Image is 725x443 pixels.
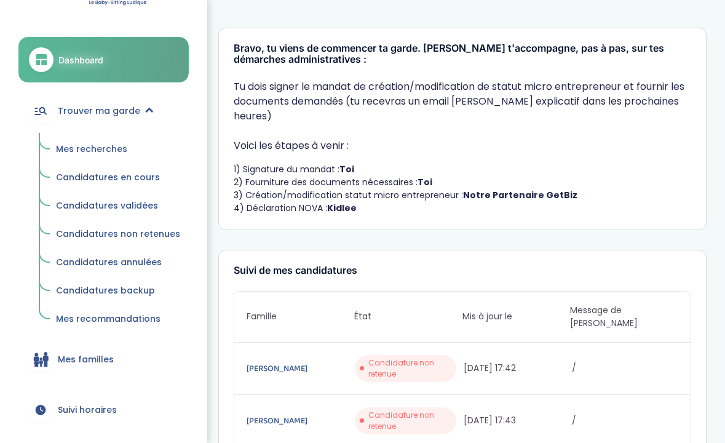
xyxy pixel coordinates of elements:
[18,89,189,133] a: Trouver ma garde
[47,223,189,246] a: Candidatures non retenues
[56,313,160,325] span: Mes recommandations
[354,310,462,323] span: État
[368,410,451,432] span: Candidature non retenue
[234,265,691,276] h3: Suivi de mes candidatures
[56,284,155,297] span: Candidatures backup
[418,176,432,188] strong: Toi
[47,308,189,331] a: Mes recommandations
[247,362,353,375] a: [PERSON_NAME]
[56,199,158,212] span: Candidatures validées
[572,414,678,427] span: /
[58,404,117,417] span: Suivi horaires
[58,105,140,118] span: Trouver ma garde
[47,251,189,274] a: Candidatures annulées
[247,414,353,428] a: [PERSON_NAME]
[234,79,691,124] p: Tu dois signer le mandat de création/modification de statut micro entrepreneur et fournir les doc...
[234,43,691,65] h3: Bravo, tu viens de commencer ta garde. [PERSON_NAME] t'accompagne, pas à pas, sur tes démarches a...
[18,388,189,432] a: Suivi horaires
[572,362,678,375] span: /
[234,163,691,176] li: 1) Signature du mandat :
[234,176,691,189] li: 2) Fourniture des documents nécessaires :
[234,138,691,153] p: Voici les étapes à venir :
[18,337,189,381] a: Mes familles
[464,414,570,427] span: [DATE] 17:43
[47,279,189,303] a: Candidatures backup
[58,353,114,366] span: Mes familles
[234,202,691,215] li: 4) Déclaration NOVA :
[463,189,577,201] strong: Notre Partenaire GetBiz
[56,228,180,240] span: Candidatures non retenues
[56,143,127,155] span: Mes recherches
[18,37,189,82] a: Dashboard
[570,304,678,330] span: Message de [PERSON_NAME]
[47,166,189,190] a: Candidatures en cours
[464,362,570,375] span: [DATE] 17:42
[47,194,189,218] a: Candidatures validées
[327,202,357,214] strong: Kidlee
[339,163,354,175] strong: Toi
[247,310,355,323] span: Famille
[47,138,189,161] a: Mes recherches
[368,357,451,380] span: Candidature non retenue
[56,171,160,183] span: Candidatures en cours
[462,310,571,323] span: Mis à jour le
[56,256,162,268] span: Candidatures annulées
[234,189,691,202] li: 3) Création/modification statut micro entrepreneur :
[58,54,103,66] span: Dashboard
